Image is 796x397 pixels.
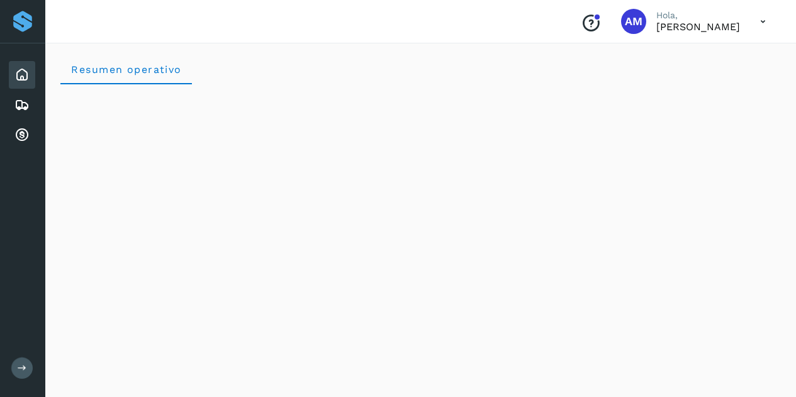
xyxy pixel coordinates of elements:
div: Inicio [9,61,35,89]
div: Embarques [9,91,35,119]
div: Cuentas por cobrar [9,121,35,149]
p: Hola, [656,10,740,21]
p: Angele Monserrat Manriquez Bisuett [656,21,740,33]
span: Resumen operativo [70,64,182,75]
